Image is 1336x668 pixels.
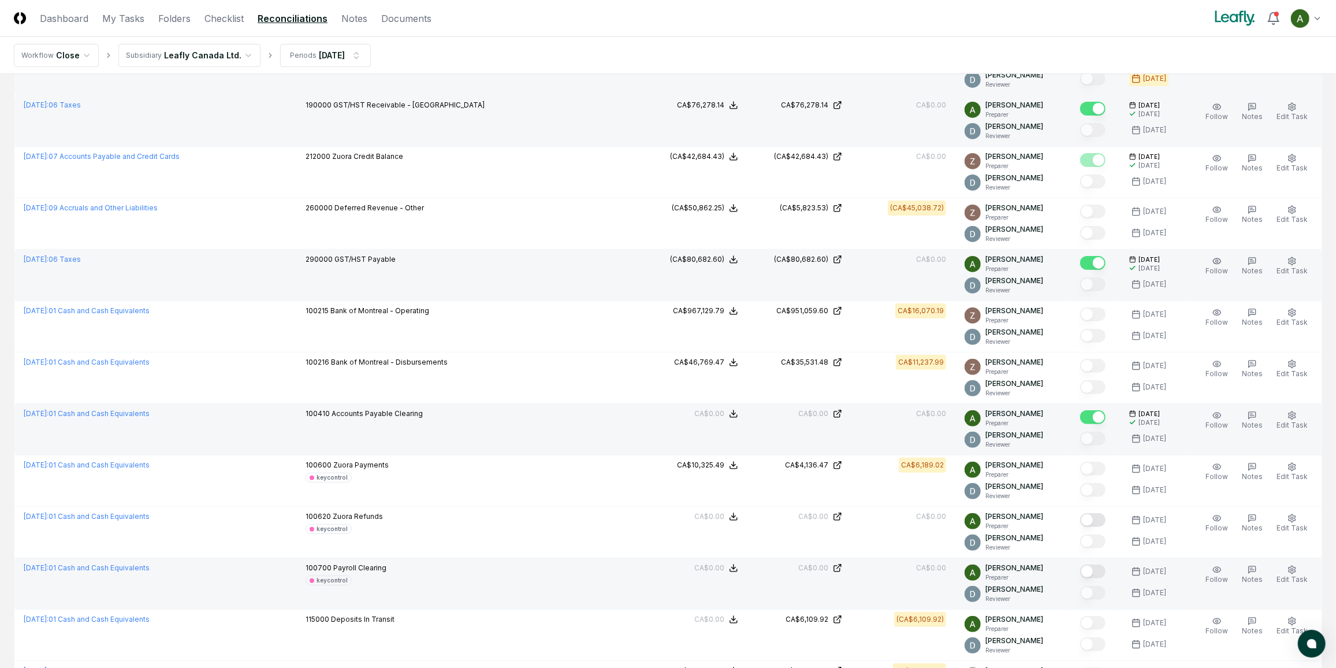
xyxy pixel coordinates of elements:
[1277,215,1308,224] span: Edit Task
[965,535,981,551] img: ACg8ocLeIi4Jlns6Fsr4lO0wQ1XJrFQvF4yUjbLrd1AsCAOmrfa1KQ=s96-c
[1143,73,1166,84] div: [DATE]
[1240,563,1265,587] button: Notes
[965,513,981,529] img: ACg8ocKKg2129bkBZaX4SAoUQtxLaQ4j-f2PQjMuak4pDCyzCI-IvA=s96-c
[14,12,26,24] img: Logo
[331,615,395,624] span: Deposits In Transit
[965,637,981,654] img: ACg8ocLeIi4Jlns6Fsr4lO0wQ1XJrFQvF4yUjbLrd1AsCAOmrfa1KQ=s96-c
[1203,460,1230,484] button: Follow
[1080,586,1106,600] button: Mark complete
[694,409,724,419] div: CA$0.00
[306,358,329,366] span: 100216
[672,203,738,213] button: (CA$50,862.25)
[798,409,828,419] div: CA$0.00
[1138,161,1160,170] div: [DATE]
[1205,318,1228,326] span: Follow
[757,151,842,162] a: (CA$42,684.43)
[24,512,150,521] a: [DATE]:01 Cash and Cash Equivalents
[317,576,348,585] div: keycontrol
[330,306,429,315] span: Bank of Montreal - Operating
[985,625,1043,633] p: Preparer
[965,432,981,448] img: ACg8ocLeIi4Jlns6Fsr4lO0wQ1XJrFQvF4yUjbLrd1AsCAOmrfa1KQ=s96-c
[1205,215,1228,224] span: Follow
[331,358,448,366] span: Bank of Montreal - Disbursements
[1143,485,1166,495] div: [DATE]
[1274,151,1310,176] button: Edit Task
[985,316,1043,325] p: Preparer
[1277,112,1308,121] span: Edit Task
[24,306,49,315] span: [DATE] :
[898,357,944,368] div: CA$11,237.99
[985,419,1043,428] p: Preparer
[1138,110,1160,118] div: [DATE]
[1240,357,1265,381] button: Notes
[24,101,81,109] a: [DATE]:06 Taxes
[1242,164,1263,172] span: Notes
[985,595,1043,603] p: Reviewer
[985,522,1043,530] p: Preparer
[24,152,49,161] span: [DATE] :
[985,213,1043,222] p: Preparer
[965,226,981,242] img: ACg8ocLeIi4Jlns6Fsr4lO0wQ1XJrFQvF4yUjbLrd1AsCAOmrfa1KQ=s96-c
[126,50,162,61] div: Subsidiary
[985,470,1043,479] p: Preparer
[677,460,724,470] div: CA$10,325.49
[258,12,328,25] a: Reconciliations
[1205,626,1228,635] span: Follow
[333,101,485,109] span: GST/HST Receivable - [GEOGRAPHIC_DATA]
[1143,125,1166,135] div: [DATE]
[916,563,946,573] div: CA$0.00
[985,533,1043,543] p: [PERSON_NAME]
[1080,329,1106,343] button: Mark complete
[985,286,1043,295] p: Reviewer
[1203,614,1230,639] button: Follow
[1143,433,1166,444] div: [DATE]
[985,511,1043,522] p: [PERSON_NAME]
[102,12,144,25] a: My Tasks
[670,254,738,265] button: (CA$80,682.60)
[985,492,1043,500] p: Reviewer
[965,565,981,581] img: ACg8ocKKg2129bkBZaX4SAoUQtxLaQ4j-f2PQjMuak4pDCyzCI-IvA=s96-c
[798,563,828,573] div: CA$0.00
[694,614,724,625] div: CA$0.00
[306,563,332,572] span: 100700
[1203,357,1230,381] button: Follow
[1203,563,1230,587] button: Follow
[985,276,1043,286] p: [PERSON_NAME]
[1240,151,1265,176] button: Notes
[1274,254,1310,279] button: Edit Task
[673,306,738,316] button: CA$967,129.79
[901,460,944,470] div: CA$6,189.02
[985,327,1043,337] p: [PERSON_NAME]
[776,306,828,316] div: CA$951,059.60
[985,132,1043,140] p: Reviewer
[1080,359,1106,373] button: Mark complete
[985,224,1043,235] p: [PERSON_NAME]
[674,357,724,368] div: CA$46,769.47
[1205,369,1228,378] span: Follow
[965,410,981,426] img: ACg8ocKKg2129bkBZaX4SAoUQtxLaQ4j-f2PQjMuak4pDCyzCI-IvA=s96-c
[916,100,946,110] div: CA$0.00
[757,357,842,368] a: CA$35,531.48
[1205,421,1228,429] span: Follow
[1277,472,1308,481] span: Edit Task
[985,563,1043,573] p: [PERSON_NAME]
[1274,100,1310,124] button: Edit Task
[985,543,1043,552] p: Reviewer
[333,512,383,521] span: Zuora Refunds
[1242,318,1263,326] span: Notes
[1205,575,1228,584] span: Follow
[694,563,724,573] div: CA$0.00
[786,614,828,625] div: CA$6,109.92
[965,307,981,324] img: ACg8ocKnDsamp5-SE65NkOhq35AnOBarAXdzXQ03o9g231ijNgHgyA=s96-c
[1274,511,1310,536] button: Edit Task
[333,461,389,469] span: Zuora Payments
[985,70,1043,80] p: [PERSON_NAME]
[1242,215,1263,224] span: Notes
[1080,410,1106,424] button: Mark complete
[1138,418,1160,427] div: [DATE]
[985,614,1043,625] p: [PERSON_NAME]
[306,615,329,624] span: 115000
[1205,266,1228,275] span: Follow
[896,614,944,625] div: (CA$6,109.92)
[24,409,150,418] a: [DATE]:01 Cash and Cash Equivalents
